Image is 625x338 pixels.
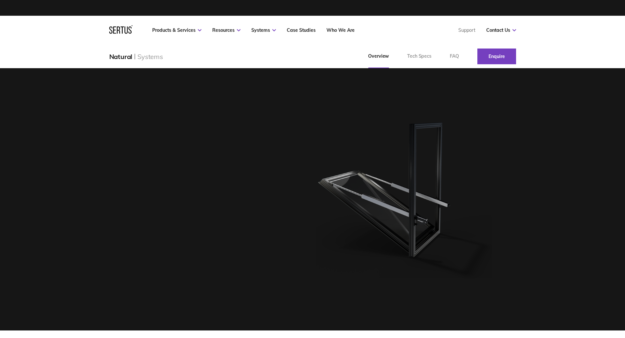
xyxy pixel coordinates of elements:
[398,45,441,68] a: Tech Specs
[486,27,516,33] a: Contact Us
[212,27,240,33] a: Resources
[109,52,133,61] div: Natural
[287,27,316,33] a: Case Studies
[326,27,355,33] a: Who We Are
[458,27,475,33] a: Support
[441,45,468,68] a: FAQ
[137,52,163,61] div: Systems
[251,27,276,33] a: Systems
[477,49,516,64] a: Enquire
[152,27,201,33] a: Products & Services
